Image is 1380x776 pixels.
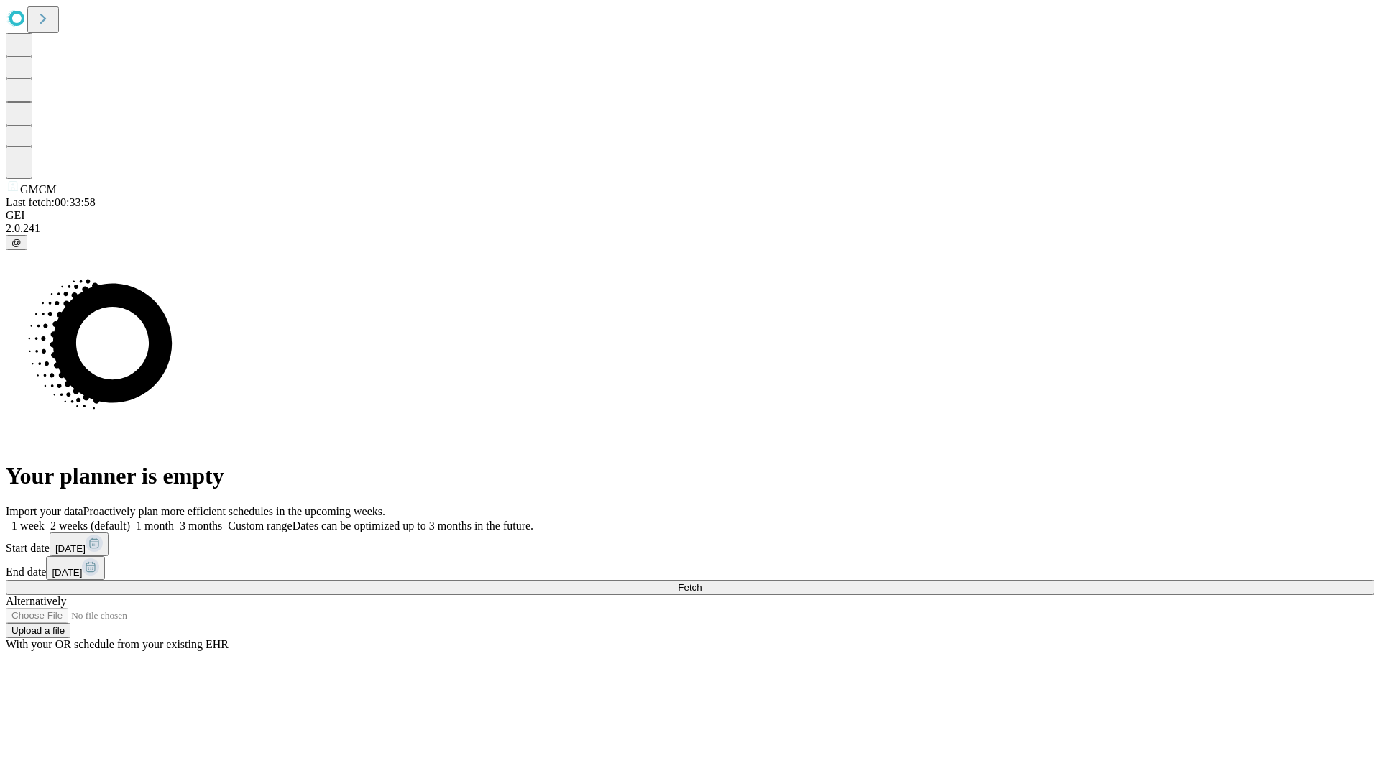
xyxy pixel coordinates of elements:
[6,209,1374,222] div: GEI
[6,638,229,650] span: With your OR schedule from your existing EHR
[11,237,22,248] span: @
[228,519,292,532] span: Custom range
[6,532,1374,556] div: Start date
[6,595,66,607] span: Alternatively
[6,222,1374,235] div: 2.0.241
[678,582,701,593] span: Fetch
[50,519,130,532] span: 2 weeks (default)
[11,519,45,532] span: 1 week
[6,556,1374,580] div: End date
[6,505,83,517] span: Import your data
[6,235,27,250] button: @
[6,463,1374,489] h1: Your planner is empty
[83,505,385,517] span: Proactively plan more efficient schedules in the upcoming weeks.
[52,567,82,578] span: [DATE]
[46,556,105,580] button: [DATE]
[136,519,174,532] span: 1 month
[55,543,86,554] span: [DATE]
[50,532,109,556] button: [DATE]
[180,519,222,532] span: 3 months
[6,196,96,208] span: Last fetch: 00:33:58
[20,183,57,195] span: GMCM
[6,580,1374,595] button: Fetch
[293,519,533,532] span: Dates can be optimized up to 3 months in the future.
[6,623,70,638] button: Upload a file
